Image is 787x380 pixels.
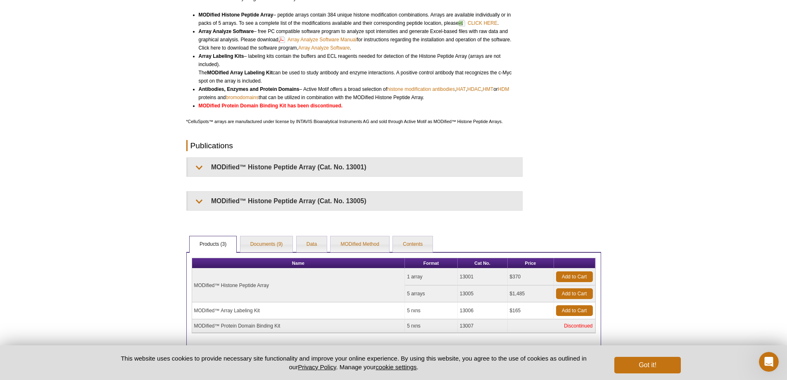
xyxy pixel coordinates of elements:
button: Got it! [614,357,680,373]
li: – free PC compatible software program to analyze spot intensities and generate Excel-based files ... [199,27,515,52]
a: Data [297,236,327,253]
td: 13006 [458,302,508,319]
button: cookie settings [376,363,416,370]
td: MODified™ Protein Domain Binding Kit [192,319,405,333]
td: 13005 [458,285,508,302]
td: $165 [508,302,554,319]
strong: MODified Histone Peptide Array [199,12,273,18]
span: *CelluSpots™ arrays are manufactured under license by INTAVIS Bioanalytical Instruments AG and so... [186,119,503,124]
th: Format [405,258,458,268]
a: Documents (9) [240,236,293,253]
iframe: Intercom live chat [759,352,779,372]
td: $1,485 [508,285,554,302]
th: Price [508,258,554,268]
td: 1 array [405,268,458,285]
strong: MODified Protein Domain Binding Kit has been discontinued. [199,103,343,109]
li: – peptide arrays contain 384 unique histone modification combinations. Arrays are available indiv... [199,11,515,27]
a: HDM [498,85,509,93]
td: $370 [508,268,554,285]
a: Array Analyze Software Manual [278,35,357,45]
a: HDAC [467,85,481,93]
a: MODified Method [330,236,389,253]
td: 5 arrays [405,285,458,302]
td: 5 rxns [405,302,458,319]
a: bromodomains [226,93,259,102]
a: Add to Cart [556,288,593,299]
li: – labeling kits contain the buffers and ECL reagents needed for detection of the Histone Peptide ... [199,52,515,85]
td: 13007 [458,319,508,333]
h2: Publications [186,140,523,151]
a: HMT [483,85,493,93]
td: MODified™ Histone Peptide Array [192,268,405,302]
strong: Array Analyze Software [199,28,254,34]
a: Array Analyze Software [298,44,350,52]
strong: MODified Array Labeling Kit [207,70,273,76]
a: Contents [393,236,433,253]
td: 5 rxns [405,319,458,333]
th: Cat No. [458,258,508,268]
strong: Array Labeling Kits [199,53,244,59]
td: Discontinued [508,319,595,333]
a: Products (3) [190,236,236,253]
th: Name [192,258,405,268]
a: histone modification antibodies [387,85,455,93]
summary: MODified™ Histone Peptide Array (Cat. No. 13005) [188,192,522,210]
a: HAT [457,85,466,93]
li: – Active Motif offers a broad selection of , , , or proteins and that can be utilized in combinat... [199,85,515,102]
strong: Antibodies, Enzymes and Protein Domains [199,86,300,92]
td: 13001 [458,268,508,285]
a: Add to Cart [556,271,593,282]
td: MODified™ Array Labeling Kit [192,302,405,319]
a: Add to Cart [556,305,593,316]
a: Privacy Policy [298,363,336,370]
p: This website uses cookies to provide necessary site functionality and improve your online experie... [107,354,601,371]
a: CLICK HERE [459,18,497,28]
summary: MODified™ Histone Peptide Array (Cat. No. 13001) [188,158,522,176]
